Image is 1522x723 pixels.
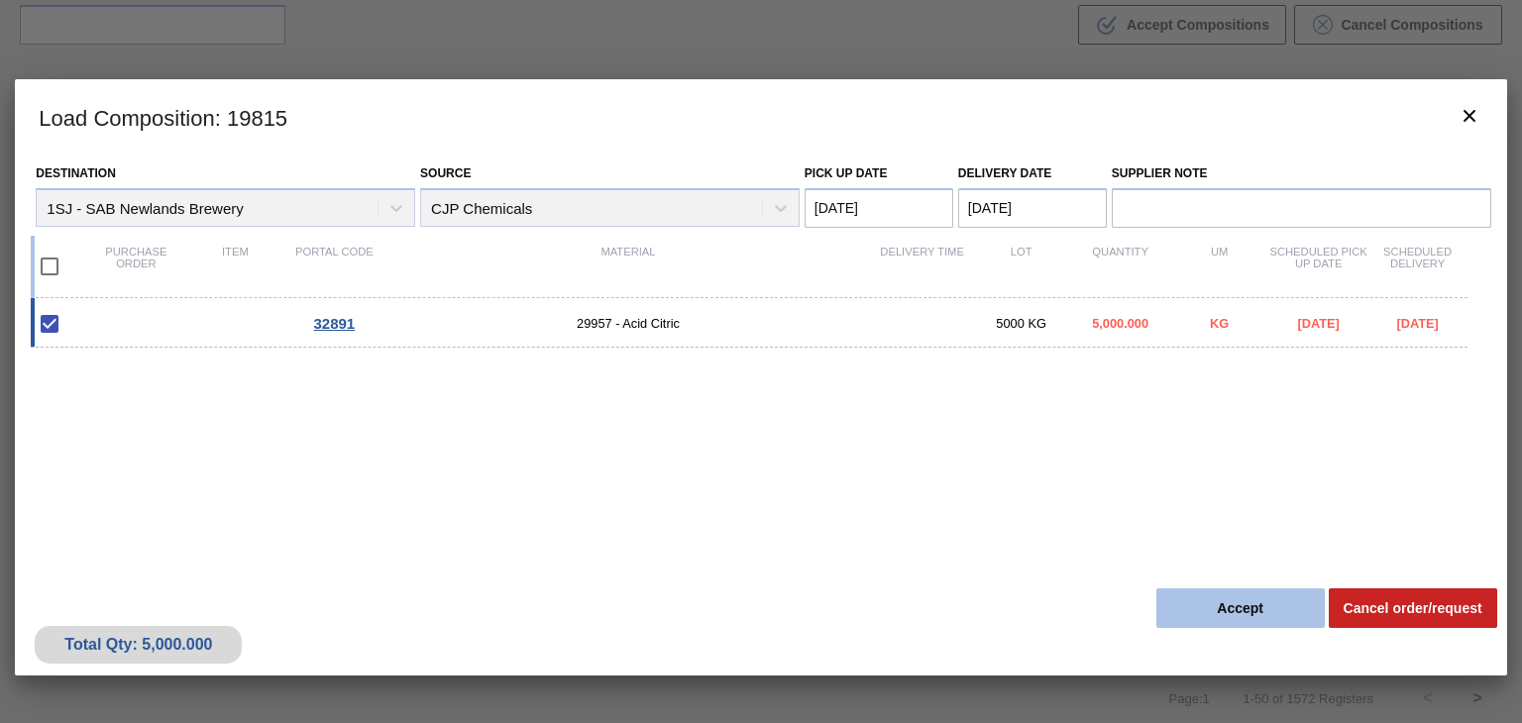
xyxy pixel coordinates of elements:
[36,166,115,180] label: Destination
[1071,246,1170,287] div: Quantity
[185,246,284,287] div: Item
[383,316,872,331] span: 29957 - Acid Citric
[805,166,888,180] label: Pick up Date
[1156,588,1325,628] button: Accept
[958,188,1107,228] input: mm/dd/yyyy
[1269,246,1368,287] div: Scheduled Pick up Date
[420,166,471,180] label: Source
[958,166,1051,180] label: Delivery Date
[972,246,1071,287] div: Lot
[314,315,356,332] span: 32891
[873,246,972,287] div: Delivery Time
[1112,159,1491,188] label: Supplier Note
[1092,316,1148,331] span: 5,000.000
[383,246,872,287] div: Material
[1396,316,1438,331] span: [DATE]
[86,246,185,287] div: Purchase order
[1210,316,1229,331] span: KG
[1329,588,1497,628] button: Cancel order/request
[1368,246,1468,287] div: Scheduled Delivery
[284,315,383,332] div: Go to Order
[805,188,953,228] input: mm/dd/yyyy
[284,246,383,287] div: Portal code
[50,636,227,654] div: Total Qty: 5,000.000
[15,79,1506,155] h3: Load Composition : 19815
[1170,246,1269,287] div: UM
[1297,316,1339,331] span: [DATE]
[972,316,1071,331] div: 5000 KG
